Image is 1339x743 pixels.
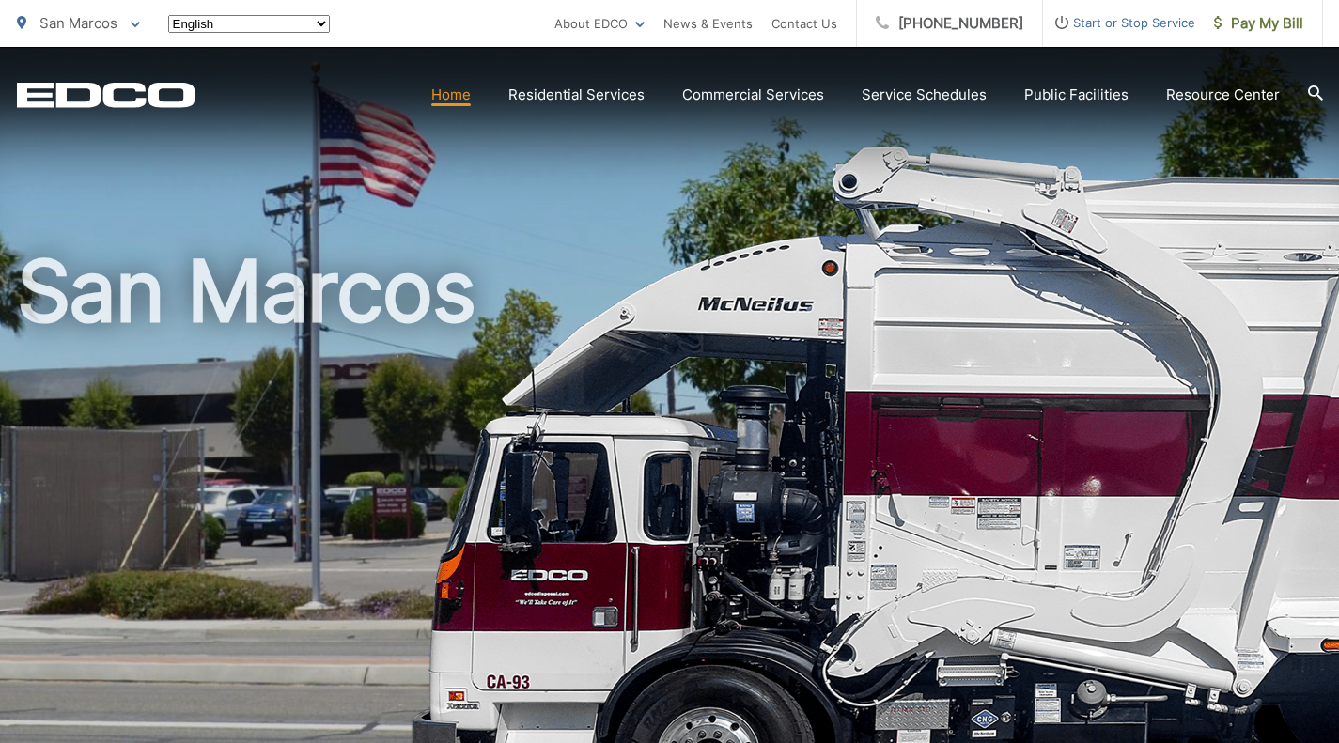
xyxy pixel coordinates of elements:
a: News & Events [663,12,753,35]
a: Contact Us [771,12,837,35]
span: Pay My Bill [1214,12,1303,35]
a: Commercial Services [682,84,824,106]
select: Select a language [168,15,330,33]
a: Resource Center [1166,84,1280,106]
a: Residential Services [508,84,645,106]
span: San Marcos [39,14,117,32]
a: EDCD logo. Return to the homepage. [17,82,195,108]
a: About EDCO [554,12,645,35]
a: Service Schedules [862,84,987,106]
a: Home [431,84,471,106]
a: Public Facilities [1024,84,1129,106]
